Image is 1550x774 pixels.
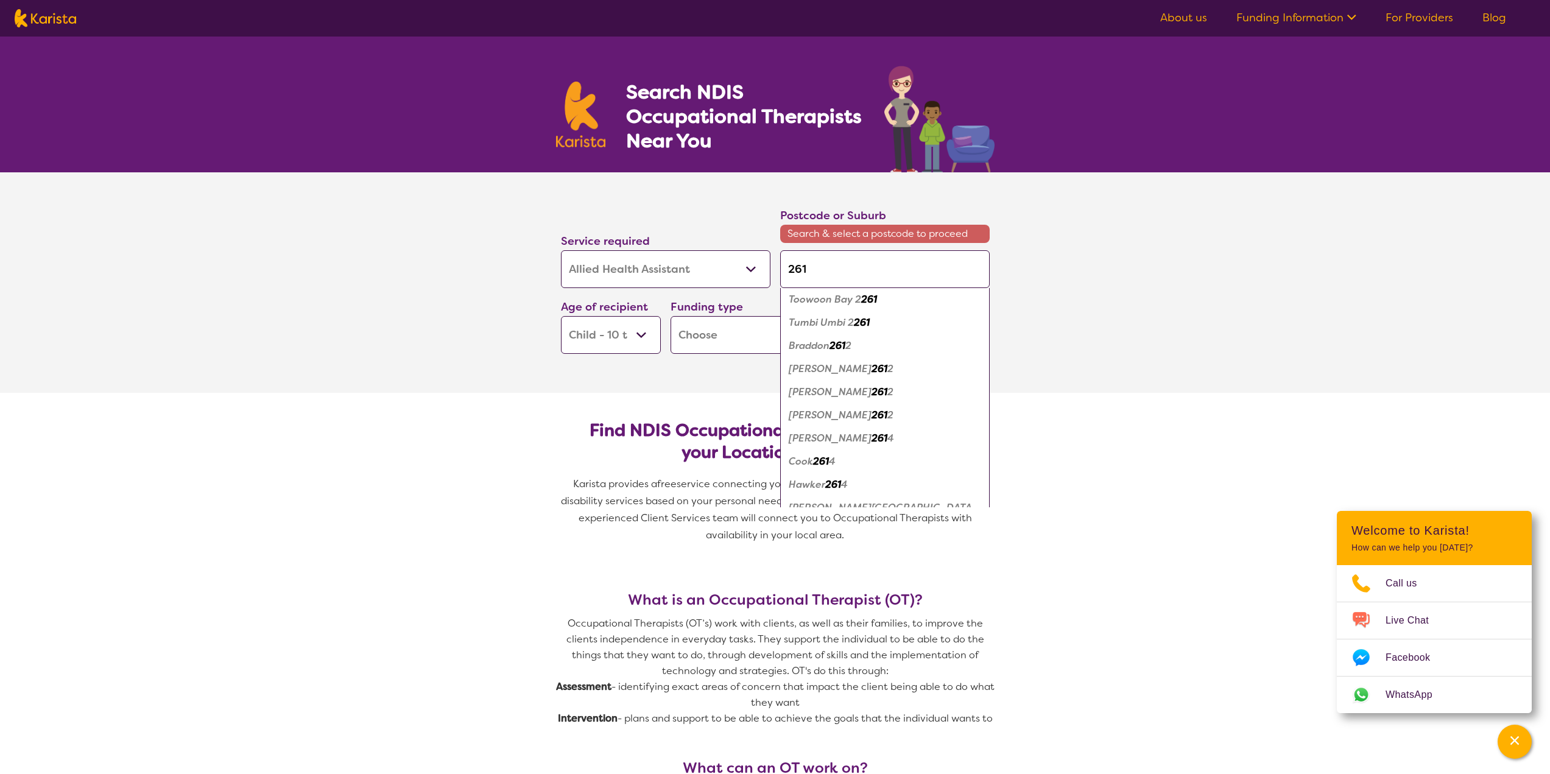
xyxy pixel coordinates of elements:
[841,478,848,491] em: 4
[1351,543,1517,553] p: How can we help you [DATE]?
[789,362,872,375] em: [PERSON_NAME]
[789,339,830,352] em: Braddon
[1386,686,1447,704] span: WhatsApp
[887,432,894,445] em: 4
[829,455,836,468] em: 4
[887,409,893,421] em: 2
[786,357,984,381] div: Campbell 2612
[1337,677,1532,713] a: Web link opens in a new tab.
[830,339,845,352] em: 261
[558,712,618,725] strong: Intervention
[789,501,979,514] em: [PERSON_NAME][GEOGRAPHIC_DATA]
[845,339,851,352] em: 2
[887,385,893,398] em: 2
[556,679,995,711] p: - identifying exact areas of concern that impact the client being able to do what they want
[786,311,984,334] div: Tumbi Umbi 2261
[854,316,870,329] em: 261
[789,385,872,398] em: [PERSON_NAME]
[884,66,995,172] img: occupational-therapy
[872,409,887,421] em: 261
[825,478,841,491] em: 261
[561,477,992,541] span: service connecting you with Occupational Therapists and other disability services based on your p...
[872,385,887,398] em: 261
[872,432,887,445] em: 261
[1386,10,1453,25] a: For Providers
[887,362,893,375] em: 2
[789,432,872,445] em: [PERSON_NAME]
[1337,511,1532,713] div: Channel Menu
[786,450,984,473] div: Cook 2614
[789,455,813,468] em: Cook
[1236,10,1356,25] a: Funding Information
[861,293,877,306] em: 261
[786,334,984,357] div: Braddon 2612
[1160,10,1207,25] a: About us
[789,293,861,306] em: Toowoon Bay 2
[786,404,984,427] div: Turner 2612
[573,477,657,490] span: Karista provides a
[786,473,984,496] div: Hawker 2614
[786,496,984,519] div: Jamison Centre 2614
[556,82,606,147] img: Karista logo
[975,501,991,514] em: 261
[1386,574,1432,593] span: Call us
[561,234,650,248] label: Service required
[556,616,995,679] p: Occupational Therapists (OT’s) work with clients, as well as their families, to improve the clien...
[780,250,990,288] input: Type
[561,300,648,314] label: Age of recipient
[1337,565,1532,713] ul: Choose channel
[780,225,990,243] span: Search & select a postcode to proceed
[15,9,76,27] img: Karista logo
[556,680,611,693] strong: Assessment
[1386,611,1443,630] span: Live Chat
[571,420,980,463] h2: Find NDIS Occupational Therapists based on your Location & Needs
[1482,10,1506,25] a: Blog
[1498,725,1532,759] button: Channel Menu
[780,208,886,223] label: Postcode or Suburb
[786,288,984,311] div: Toowoon Bay 2261
[789,316,854,329] em: Tumbi Umbi 2
[789,409,872,421] em: [PERSON_NAME]
[786,381,984,404] div: Reid 2612
[786,427,984,450] div: Aranda 2614
[813,455,829,468] em: 261
[1351,523,1517,538] h2: Welcome to Karista!
[789,478,825,491] em: Hawker
[556,591,995,608] h3: What is an Occupational Therapist (OT)?
[556,711,995,727] p: - plans and support to be able to achieve the goals that the individual wants to
[872,362,887,375] em: 261
[1386,649,1445,667] span: Facebook
[671,300,743,314] label: Funding type
[626,80,863,153] h1: Search NDIS Occupational Therapists Near You
[657,477,677,490] span: free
